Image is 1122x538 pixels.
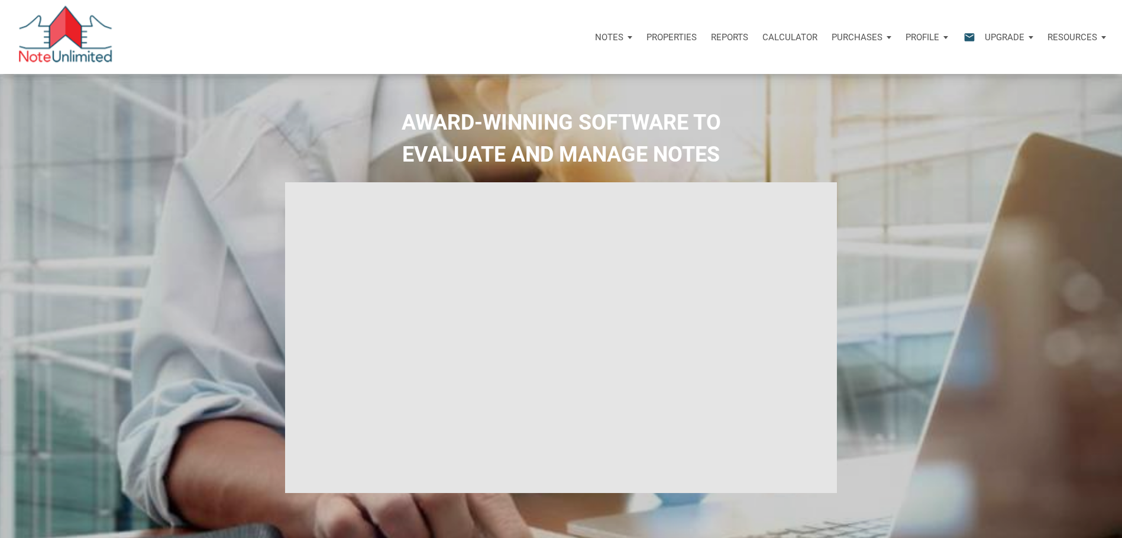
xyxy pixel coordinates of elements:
p: Upgrade [985,32,1024,43]
p: Reports [711,32,748,43]
p: Calculator [762,32,817,43]
p: Notes [595,32,623,43]
a: Calculator [755,20,824,55]
p: Properties [646,32,697,43]
p: Purchases [832,32,882,43]
i: email [962,30,977,44]
a: Properties [639,20,704,55]
button: Purchases [824,20,898,55]
p: Resources [1047,32,1097,43]
button: Reports [704,20,755,55]
button: Upgrade [978,20,1040,55]
button: Resources [1040,20,1113,55]
button: Notes [588,20,639,55]
button: email [955,20,978,55]
iframe: NoteUnlimited [285,182,838,493]
h2: AWARD-WINNING SOFTWARE TO EVALUATE AND MANAGE NOTES [9,107,1113,170]
button: Profile [898,20,955,55]
p: Profile [906,32,939,43]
